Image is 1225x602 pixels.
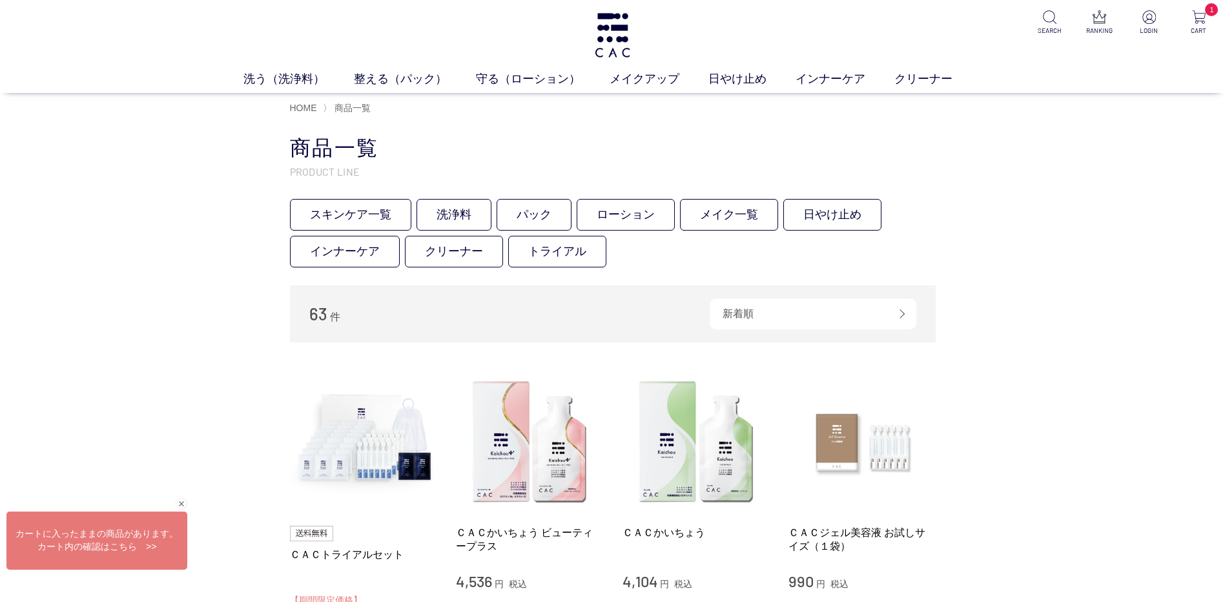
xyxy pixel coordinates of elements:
[623,526,770,539] a: ＣＡＣかいちょう
[290,368,437,515] img: ＣＡＣトライアルセット
[335,103,371,113] span: 商品一覧
[330,311,340,322] span: 件
[1034,10,1065,36] a: SEARCH
[623,572,658,590] span: 4,104
[788,368,936,515] img: ＣＡＣジェル美容液 お試しサイズ（１袋）
[309,304,327,324] span: 63
[290,134,936,162] h1: 商品一覧
[674,579,692,589] span: 税込
[610,70,708,88] a: メイクアップ
[796,70,894,88] a: インナーケア
[708,70,796,88] a: 日やけ止め
[354,70,476,88] a: 整える（パック）
[456,368,603,515] img: ＣＡＣかいちょう ビューティープラス
[290,199,411,231] a: スキンケア一覧
[1183,10,1215,36] a: 1 CART
[788,526,936,554] a: ＣＡＣジェル美容液 お試しサイズ（１袋）
[577,199,675,231] a: ローション
[497,199,571,231] a: パック
[417,199,491,231] a: 洗浄料
[1084,26,1115,36] p: RANKING
[660,579,669,589] span: 円
[1133,26,1165,36] p: LOGIN
[830,579,849,589] span: 税込
[290,236,400,267] a: インナーケア
[290,165,936,178] p: PRODUCT LINE
[1205,3,1218,16] span: 1
[1084,10,1115,36] a: RANKING
[783,199,881,231] a: 日やけ止め
[290,526,334,541] img: 送料無料
[290,103,317,113] a: HOME
[323,102,374,114] li: 〉
[456,572,492,590] span: 4,536
[508,236,606,267] a: トライアル
[1133,10,1165,36] a: LOGIN
[710,298,916,329] div: 新着順
[816,579,825,589] span: 円
[332,103,371,113] a: 商品一覧
[476,70,610,88] a: 守る（ローション）
[509,579,527,589] span: 税込
[680,199,778,231] a: メイク一覧
[593,13,632,57] img: logo
[405,236,503,267] a: クリーナー
[1183,26,1215,36] p: CART
[623,368,770,515] img: ＣＡＣかいちょう
[894,70,982,88] a: クリーナー
[495,579,504,589] span: 円
[243,70,354,88] a: 洗う（洗浄料）
[456,526,603,554] a: ＣＡＣかいちょう ビューティープラス
[290,548,437,561] a: ＣＡＣトライアルセット
[788,572,814,590] span: 990
[1034,26,1065,36] p: SEARCH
